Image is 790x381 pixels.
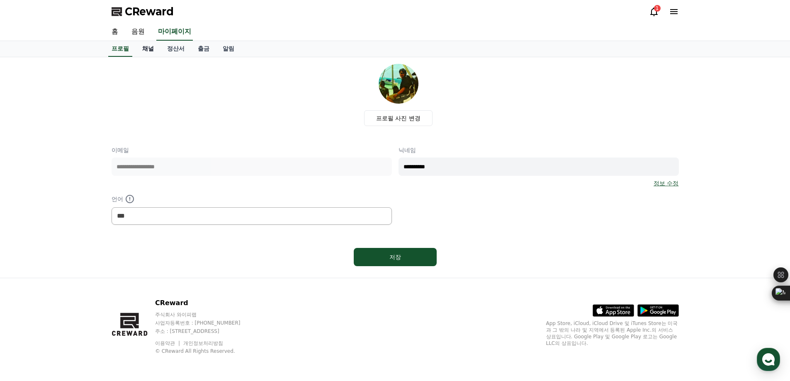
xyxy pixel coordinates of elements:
a: 알림 [216,41,241,57]
a: 설정 [107,263,159,284]
p: 이메일 [112,146,392,154]
a: 정산서 [160,41,191,57]
p: © CReward All Rights Reserved. [155,348,256,354]
a: 1 [649,7,659,17]
a: 대화 [55,263,107,284]
p: 사업자등록번호 : [PHONE_NUMBER] [155,320,256,326]
a: 이용약관 [155,340,181,346]
a: CReward [112,5,174,18]
img: profile_image [379,64,418,104]
a: 홈 [2,263,55,284]
a: 프로필 [108,41,132,57]
a: 홈 [105,23,125,41]
p: App Store, iCloud, iCloud Drive 및 iTunes Store는 미국과 그 밖의 나라 및 지역에서 등록된 Apple Inc.의 서비스 상표입니다. Goo... [546,320,679,347]
a: 마이페이지 [156,23,193,41]
span: 대화 [76,276,86,282]
p: 닉네임 [399,146,679,154]
p: CReward [155,298,256,308]
span: 홈 [26,275,31,282]
button: 저장 [354,248,437,266]
p: 주소 : [STREET_ADDRESS] [155,328,256,335]
a: 음원 [125,23,151,41]
p: 주식회사 와이피랩 [155,311,256,318]
span: CReward [125,5,174,18]
a: 정보 수정 [654,179,678,187]
a: 개인정보처리방침 [183,340,223,346]
span: 설정 [128,275,138,282]
div: 저장 [370,253,420,261]
p: 언어 [112,194,392,204]
a: 채널 [136,41,160,57]
a: 출금 [191,41,216,57]
div: 1 [654,5,661,12]
label: 프로필 사진 변경 [364,110,433,126]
